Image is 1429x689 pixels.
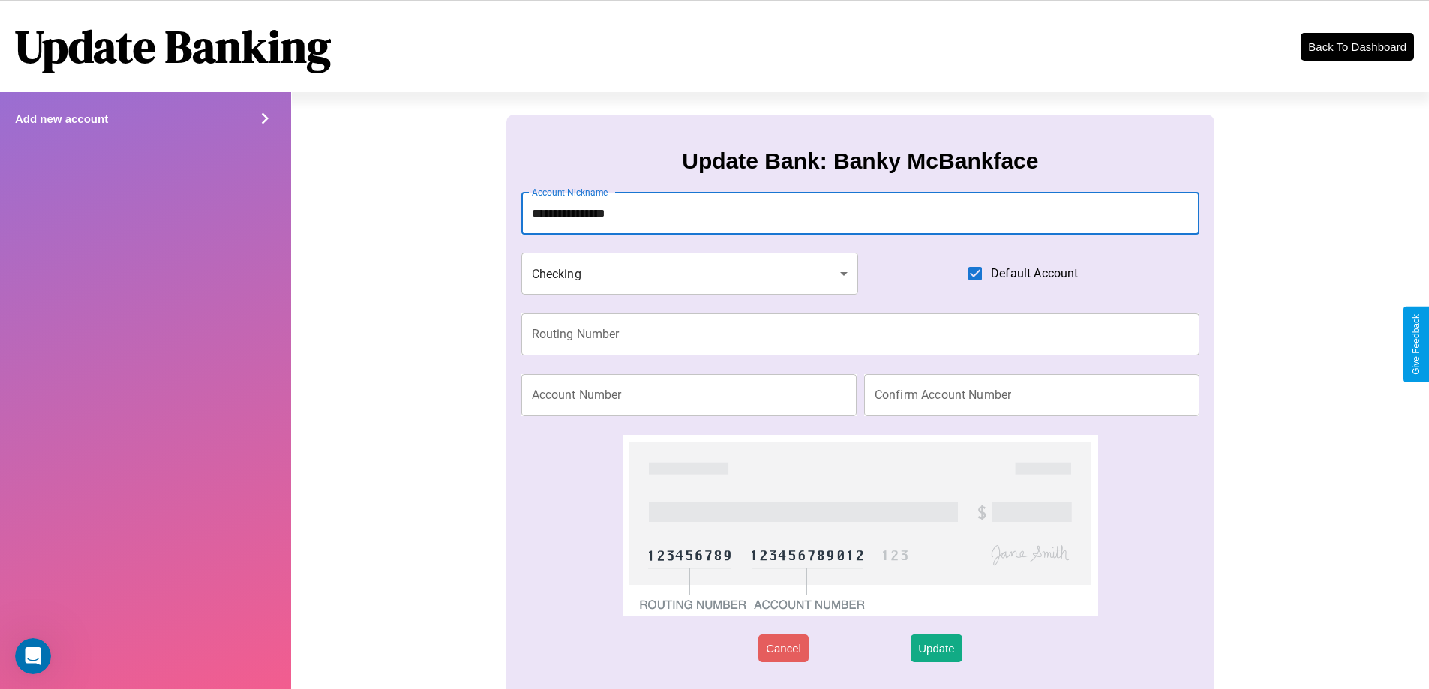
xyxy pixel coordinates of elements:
label: Account Nickname [532,186,608,199]
iframe: Intercom live chat [15,638,51,674]
button: Update [911,634,962,662]
div: Give Feedback [1411,314,1421,375]
img: check [623,435,1097,616]
span: Default Account [991,265,1078,283]
h4: Add new account [15,112,108,125]
h1: Update Banking [15,16,331,77]
button: Cancel [758,634,809,662]
button: Back To Dashboard [1301,33,1414,61]
div: Checking [521,253,859,295]
h3: Update Bank: Banky McBankface [682,148,1038,174]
